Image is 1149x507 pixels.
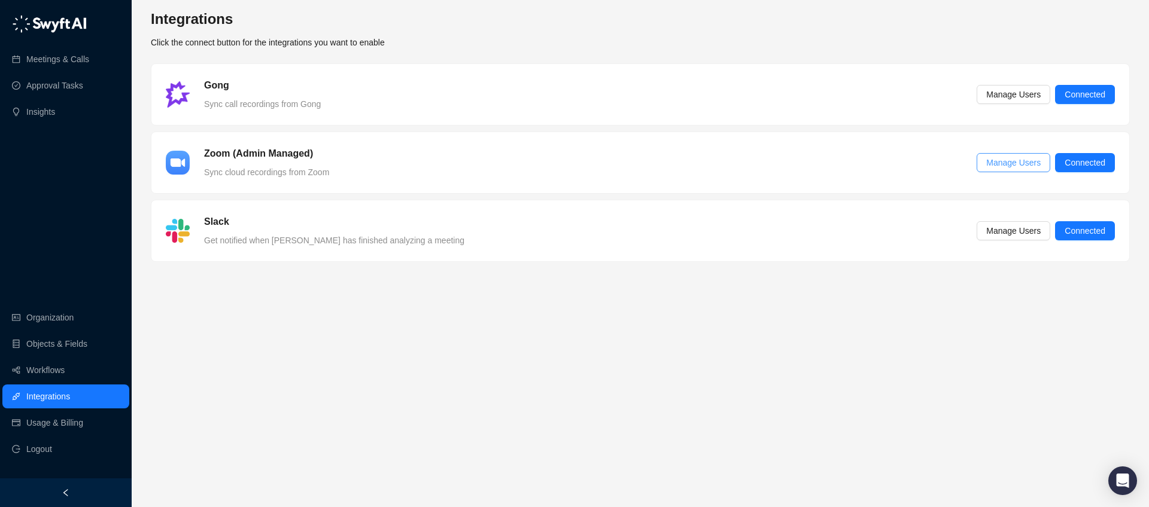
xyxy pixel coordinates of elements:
img: slack-Cn3INd-T.png [166,219,190,243]
a: Integrations [26,384,70,408]
button: Manage Users [977,221,1050,240]
h5: Zoom (Admin Managed) [204,146,313,161]
button: Connected [1055,85,1115,104]
a: Approval Tasks [26,74,83,97]
span: Sync cloud recordings from Zoom [204,167,329,177]
h3: Integrations [151,10,1130,29]
button: Connected [1055,221,1115,240]
a: Meetings & Calls [26,47,89,71]
a: Organization [26,306,74,329]
img: logo-05li4sbe.png [12,15,87,33]
a: Insights [26,100,55,124]
span: Click the connect button for the integrations you want to enable [151,38,385,47]
img: zoom-DkfWWZB2.png [166,151,190,175]
span: Manage Users [986,224,1041,237]
span: Connected [1065,156,1105,169]
h5: Gong [204,78,229,93]
h5: Slack [204,215,229,229]
span: Logout [26,437,52,461]
img: gong-Dwh8HbPa.png [166,81,190,107]
span: Manage Users [986,88,1041,101]
span: Manage Users [986,156,1041,169]
span: Sync call recordings from Gong [204,99,321,109]
span: Connected [1065,88,1105,101]
span: logout [12,445,20,453]
span: Connected [1065,224,1105,237]
div: Open Intercom Messenger [1108,466,1137,495]
a: Workflows [26,358,65,382]
button: Manage Users [977,153,1050,172]
button: Manage Users [977,85,1050,104]
a: Usage & Billing [26,411,83,435]
button: Connected [1055,153,1115,172]
span: Get notified when [PERSON_NAME] has finished analyzing a meeting [204,236,464,245]
span: left [62,488,70,497]
a: Objects & Fields [26,332,87,356]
